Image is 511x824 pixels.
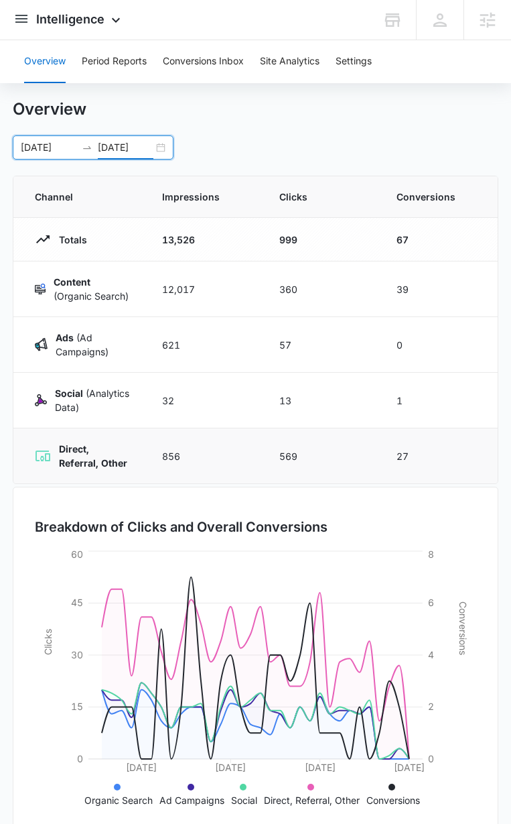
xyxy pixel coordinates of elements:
[428,649,434,660] tspan: 4
[215,762,246,773] tspan: [DATE]
[263,317,380,373] td: 57
[71,597,83,608] tspan: 45
[366,793,420,807] p: Conversions
[380,218,498,261] td: 67
[35,338,48,351] img: Ads
[396,190,476,204] span: Conversions
[428,701,434,712] tspan: 2
[457,601,469,655] tspan: Conversions
[59,443,127,469] strong: Direct, Referral, Other
[71,701,83,712] tspan: 15
[162,190,247,204] span: Impressions
[380,373,498,428] td: 1
[264,793,360,807] p: Direct, Referral, Other
[380,261,498,317] td: 39
[146,428,263,484] td: 856
[126,762,157,773] tspan: [DATE]
[260,40,319,83] button: Site Analytics
[35,190,130,204] span: Channel
[48,331,130,359] p: (Ad Campaigns)
[231,793,257,807] p: Social
[54,276,90,288] strong: Content
[55,388,83,399] strong: Social
[146,373,263,428] td: 32
[380,317,498,373] td: 0
[380,428,498,484] td: 27
[35,517,327,537] h3: Breakdown of Clicks and Overall Conversions
[77,753,83,764] tspan: 0
[51,233,87,247] p: Totals
[56,332,74,343] strong: Ads
[35,284,46,294] img: Content
[163,40,244,83] button: Conversions Inbox
[305,762,336,773] tspan: [DATE]
[146,218,263,261] td: 13,526
[263,373,380,428] td: 13
[47,386,130,414] p: (Analytics Data)
[159,793,224,807] p: Ad Campaigns
[71,649,83,660] tspan: 30
[46,275,130,303] p: (Organic Search)
[263,218,380,261] td: 999
[263,261,380,317] td: 360
[71,549,83,561] tspan: 60
[24,40,66,83] button: Overview
[428,549,434,561] tspan: 8
[98,140,153,155] input: End date
[279,190,364,204] span: Clicks
[21,140,76,155] input: Start date
[42,629,54,655] tspan: Clicks
[428,597,434,608] tspan: 6
[82,142,92,153] span: to
[82,142,92,153] span: swap-right
[36,12,104,26] span: Intelligence
[35,394,47,406] img: Social
[336,40,372,83] button: Settings
[13,99,86,119] h1: Overview
[13,11,29,27] button: open subnavigation menu
[82,40,147,83] button: Period Reports
[146,317,263,373] td: 621
[146,261,263,317] td: 12,017
[263,428,380,484] td: 569
[428,753,434,764] tspan: 0
[394,762,425,773] tspan: [DATE]
[84,793,153,807] p: Organic Search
